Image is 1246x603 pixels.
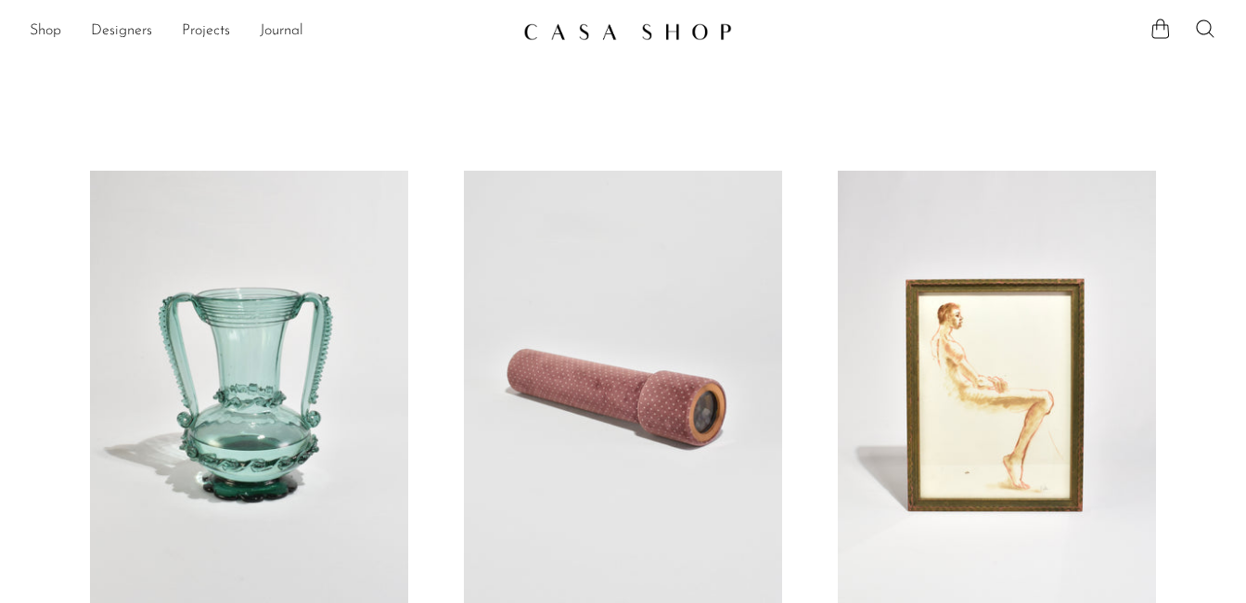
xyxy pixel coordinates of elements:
a: Designers [91,19,152,44]
nav: Desktop navigation [30,16,508,47]
a: Shop [30,19,61,44]
a: Journal [260,19,303,44]
a: Projects [182,19,230,44]
ul: NEW HEADER MENU [30,16,508,47]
